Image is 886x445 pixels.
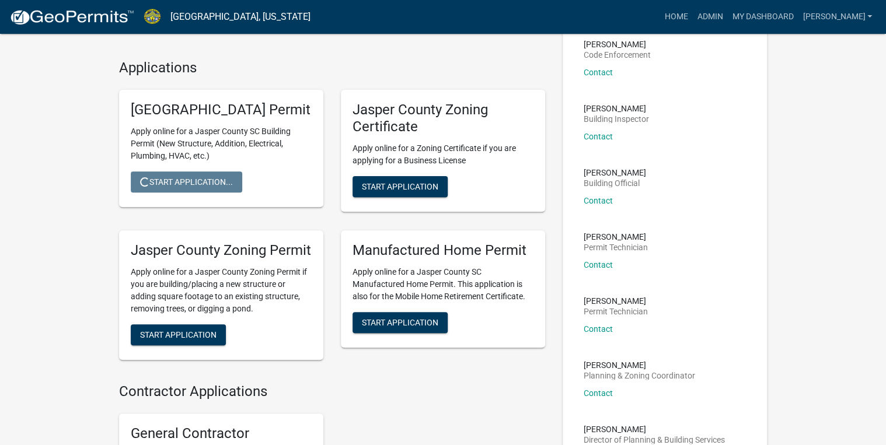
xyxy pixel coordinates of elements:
[353,176,448,197] button: Start Application
[692,6,727,28] a: Admin
[584,372,695,380] p: Planning & Zoning Coordinator
[584,324,613,334] a: Contact
[119,59,545,369] wm-workflow-list-section: Applications
[584,361,695,369] p: [PERSON_NAME]
[131,125,312,162] p: Apply online for a Jasper County SC Building Permit (New Structure, Addition, Electrical, Plumbin...
[131,171,242,192] button: Start Application...
[131,425,312,442] h5: General Contractor
[798,6,877,28] a: [PERSON_NAME]
[144,9,161,24] img: Jasper County, South Carolina
[584,233,648,241] p: [PERSON_NAME]
[353,142,533,167] p: Apply online for a Zoning Certificate if you are applying for a Business License
[584,51,651,59] p: Code Enforcement
[353,242,533,259] h5: Manufactured Home Permit
[119,383,545,400] h4: Contractor Applications
[362,181,438,191] span: Start Application
[140,330,217,339] span: Start Application
[131,101,312,118] h5: [GEOGRAPHIC_DATA] Permit
[131,324,226,345] button: Start Application
[584,196,613,205] a: Contact
[584,115,649,123] p: Building Inspector
[727,6,798,28] a: My Dashboard
[584,388,613,398] a: Contact
[353,101,533,135] h5: Jasper County Zoning Certificate
[131,266,312,315] p: Apply online for a Jasper County Zoning Permit if you are building/placing a new structure or add...
[131,242,312,259] h5: Jasper County Zoning Permit
[362,317,438,327] span: Start Application
[584,40,651,48] p: [PERSON_NAME]
[170,7,311,27] a: [GEOGRAPHIC_DATA], [US_STATE]
[119,59,545,76] h4: Applications
[584,179,646,187] p: Building Official
[584,243,648,251] p: Permit Technician
[353,312,448,333] button: Start Application
[660,6,692,28] a: Home
[584,104,649,113] p: [PERSON_NAME]
[584,68,613,77] a: Contact
[140,177,233,187] span: Start Application...
[584,169,646,177] p: [PERSON_NAME]
[584,260,613,269] a: Contact
[584,436,725,444] p: Director of Planning & Building Services
[584,307,648,316] p: Permit Technician
[353,266,533,303] p: Apply online for a Jasper County SC Manufactured Home Permit. This application is also for the Mo...
[584,425,725,433] p: [PERSON_NAME]
[584,297,648,305] p: [PERSON_NAME]
[584,132,613,141] a: Contact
